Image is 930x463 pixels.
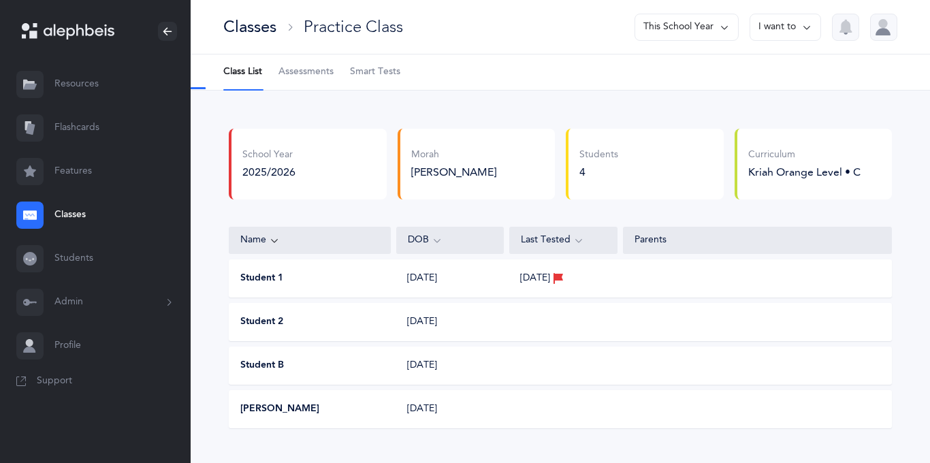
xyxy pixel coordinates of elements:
div: Practice Class [304,16,403,38]
div: Students [579,148,618,162]
span: Assessments [278,65,334,79]
div: Morah [411,148,545,162]
button: Student 1 [240,272,283,285]
span: Support [37,374,72,388]
button: I want to [750,14,821,41]
div: Curriculum [748,148,861,162]
div: [DATE] [396,315,504,329]
div: [PERSON_NAME] [411,165,545,180]
span: [DATE] [520,272,550,285]
div: Parents [635,234,880,247]
div: 2025/2026 [242,165,295,180]
div: Name [240,233,379,248]
button: Student 2 [240,315,283,329]
div: Kriah Orange Level • C [748,165,861,180]
span: Smart Tests [350,65,400,79]
div: [DATE] [396,359,504,372]
div: DOB [408,233,493,248]
iframe: Drift Widget Chat Controller [862,395,914,447]
button: [PERSON_NAME] [240,402,319,416]
div: Last Tested [521,233,606,248]
div: [DATE] [396,272,504,285]
div: School Year [242,148,295,162]
div: [DATE] [396,402,504,416]
div: 4 [579,165,618,180]
div: Classes [223,16,276,38]
button: Student B [240,359,284,372]
button: This School Year [635,14,739,41]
